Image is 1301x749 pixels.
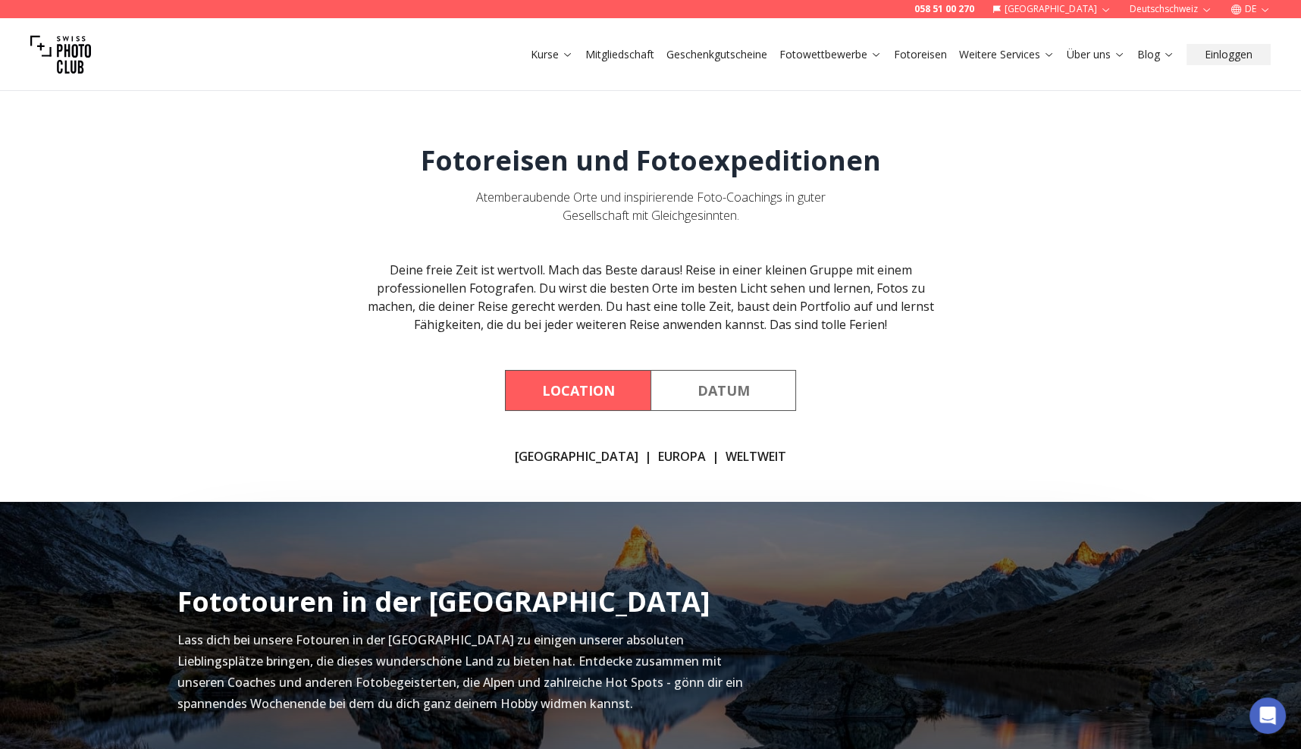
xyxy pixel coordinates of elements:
[959,47,1055,62] a: Weitere Services
[658,447,706,465] a: EUROPA
[515,447,786,465] div: | |
[914,3,974,15] a: 058 51 00 270
[779,47,882,62] a: Fotowettbewerbe
[177,587,710,617] h2: Fototouren in der [GEOGRAPHIC_DATA]
[1067,47,1125,62] a: Über uns
[888,44,953,65] button: Fotoreisen
[1061,44,1131,65] button: Über uns
[773,44,888,65] button: Fotowettbewerbe
[726,447,786,465] a: WELTWEIT
[953,44,1061,65] button: Weitere Services
[1187,44,1271,65] button: Einloggen
[515,447,638,465] a: [GEOGRAPHIC_DATA]
[650,370,796,411] button: By Date
[505,370,796,411] div: Course filter
[505,370,650,411] button: By Location
[1131,44,1180,65] button: Blog
[30,24,91,85] img: Swiss photo club
[359,261,942,334] div: Deine freie Zeit ist wertvoll. Mach das Beste daraus! Reise in einer kleinen Gruppe mit einem pro...
[531,47,573,62] a: Kurse
[894,47,947,62] a: Fotoreisen
[666,47,767,62] a: Geschenkgutscheine
[660,44,773,65] button: Geschenkgutscheine
[579,44,660,65] button: Mitgliedschaft
[177,631,743,712] span: Lass dich bei unsere Fotouren in der [GEOGRAPHIC_DATA] zu einigen unserer absoluten Lieblingsplät...
[525,44,579,65] button: Kurse
[1249,697,1286,734] div: Open Intercom Messenger
[1137,47,1174,62] a: Blog
[585,47,654,62] a: Mitgliedschaft
[476,189,826,224] span: Atemberaubende Orte und inspirierende Foto-Coachings in guter Gesellschaft mit Gleichgesinnten.
[421,146,881,176] h1: Fotoreisen und Fotoexpeditionen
